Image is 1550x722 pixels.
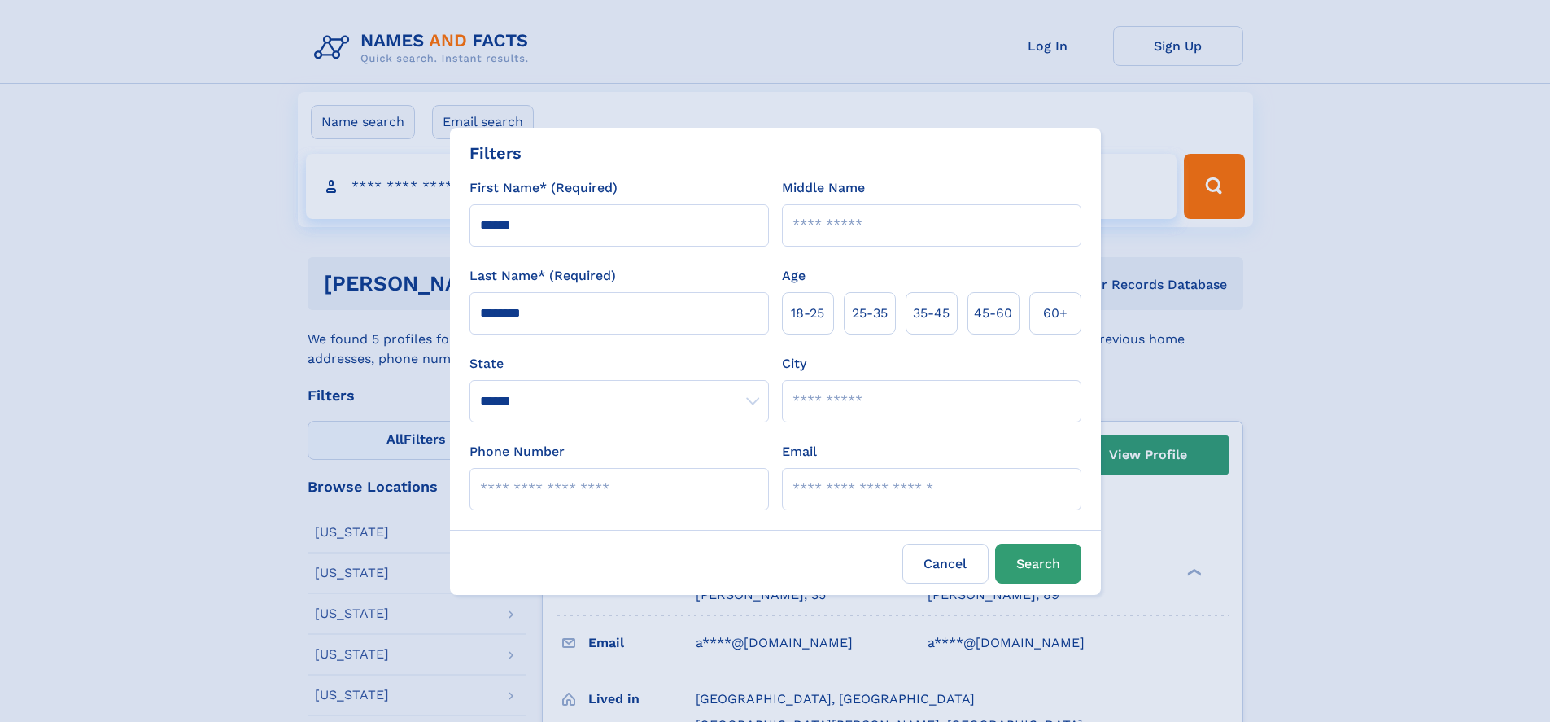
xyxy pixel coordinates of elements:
[974,304,1012,323] span: 45‑60
[782,354,806,374] label: City
[782,442,817,462] label: Email
[913,304,950,323] span: 35‑45
[902,544,989,584] label: Cancel
[995,544,1081,584] button: Search
[469,354,769,374] label: State
[469,141,522,165] div: Filters
[469,442,565,462] label: Phone Number
[791,304,824,323] span: 18‑25
[469,178,618,198] label: First Name* (Required)
[469,266,616,286] label: Last Name* (Required)
[852,304,888,323] span: 25‑35
[782,178,865,198] label: Middle Name
[782,266,806,286] label: Age
[1043,304,1068,323] span: 60+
